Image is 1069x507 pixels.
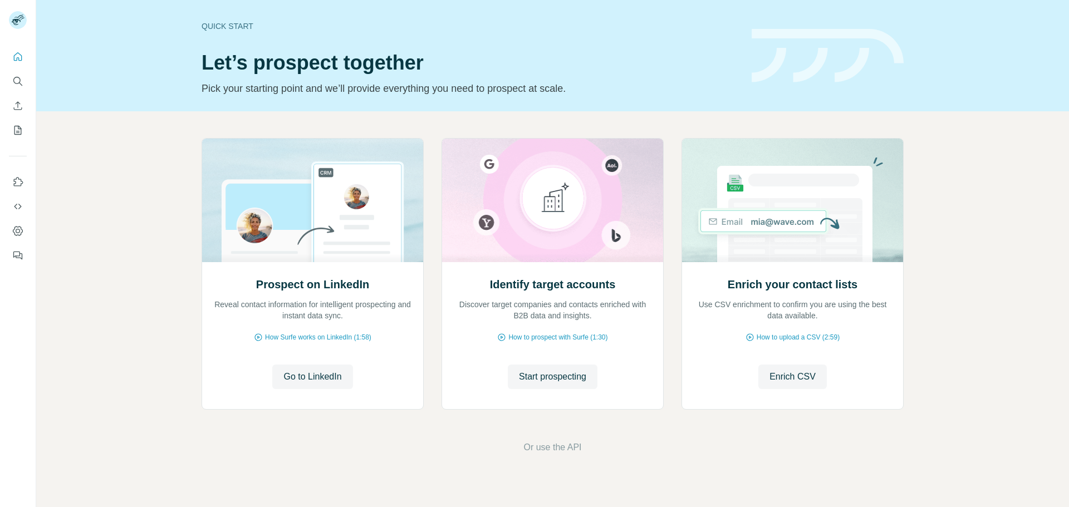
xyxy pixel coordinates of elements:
[9,245,27,265] button: Feedback
[693,299,892,321] p: Use CSV enrichment to confirm you are using the best data available.
[202,139,424,262] img: Prospect on LinkedIn
[523,441,581,454] button: Or use the API
[757,332,840,342] span: How to upload a CSV (2:59)
[256,277,369,292] h2: Prospect on LinkedIn
[508,332,607,342] span: How to prospect with Surfe (1:30)
[758,365,827,389] button: Enrich CSV
[9,172,27,192] button: Use Surfe on LinkedIn
[202,81,738,96] p: Pick your starting point and we’ll provide everything you need to prospect at scale.
[752,29,904,83] img: banner
[283,370,341,383] span: Go to LinkedIn
[490,277,616,292] h2: Identify target accounts
[9,120,27,140] button: My lists
[202,52,738,74] h1: Let’s prospect together
[9,196,27,216] button: Use Surfe API
[272,365,352,389] button: Go to LinkedIn
[9,47,27,67] button: Quick start
[9,71,27,91] button: Search
[213,299,412,321] p: Reveal contact information for intelligent prospecting and instant data sync.
[453,299,652,321] p: Discover target companies and contacts enriched with B2B data and insights.
[681,139,904,262] img: Enrich your contact lists
[728,277,857,292] h2: Enrich your contact lists
[202,21,738,32] div: Quick start
[9,221,27,241] button: Dashboard
[9,96,27,116] button: Enrich CSV
[769,370,816,383] span: Enrich CSV
[442,139,664,262] img: Identify target accounts
[265,332,371,342] span: How Surfe works on LinkedIn (1:58)
[519,370,586,383] span: Start prospecting
[508,365,597,389] button: Start prospecting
